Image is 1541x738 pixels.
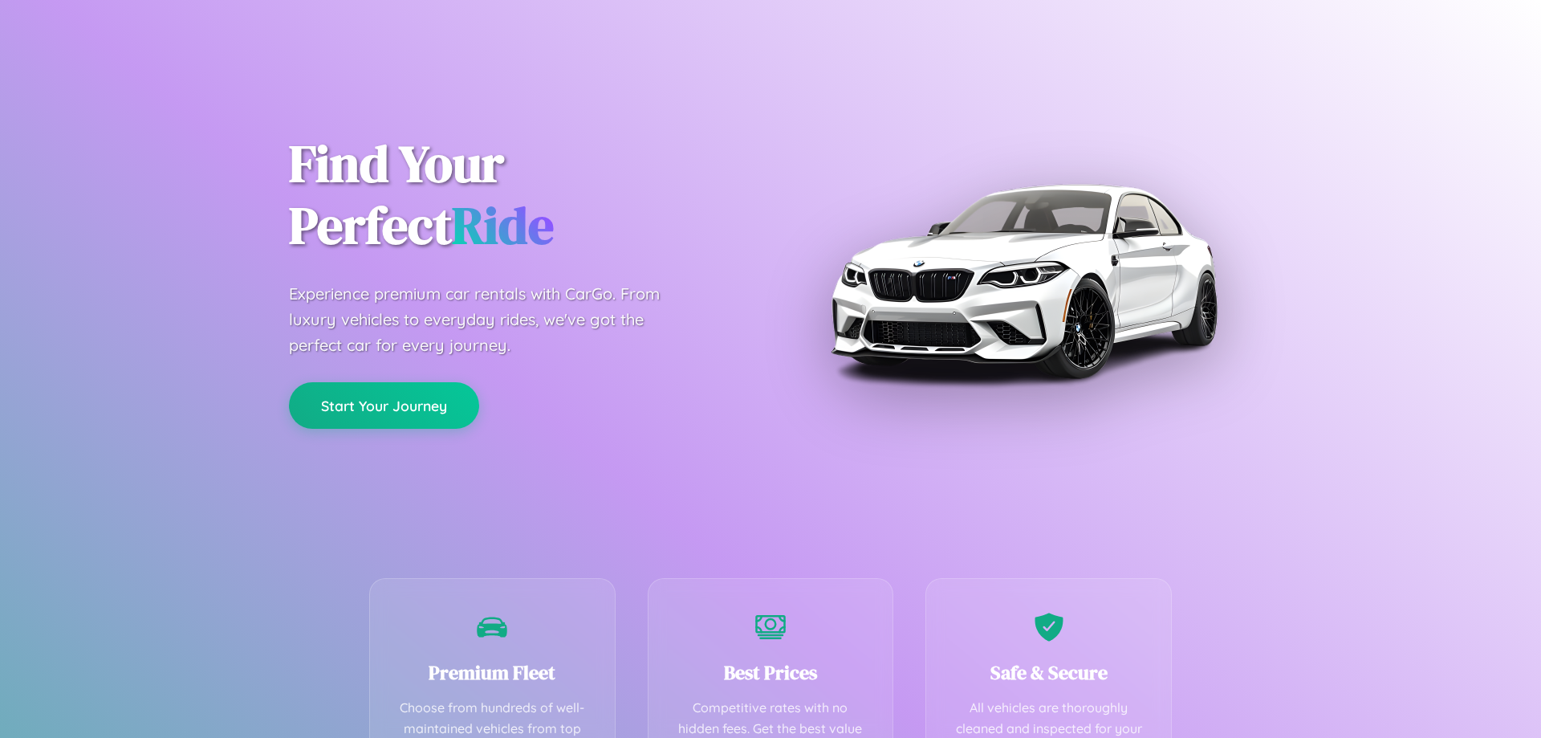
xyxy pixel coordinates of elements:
[452,190,554,260] span: Ride
[950,659,1147,686] h3: Safe & Secure
[394,659,591,686] h3: Premium Fleet
[289,133,746,257] h1: Find Your Perfect
[673,659,869,686] h3: Best Prices
[289,382,479,429] button: Start Your Journey
[823,80,1224,482] img: Premium BMW car rental vehicle
[289,281,690,358] p: Experience premium car rentals with CarGo. From luxury vehicles to everyday rides, we've got the ...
